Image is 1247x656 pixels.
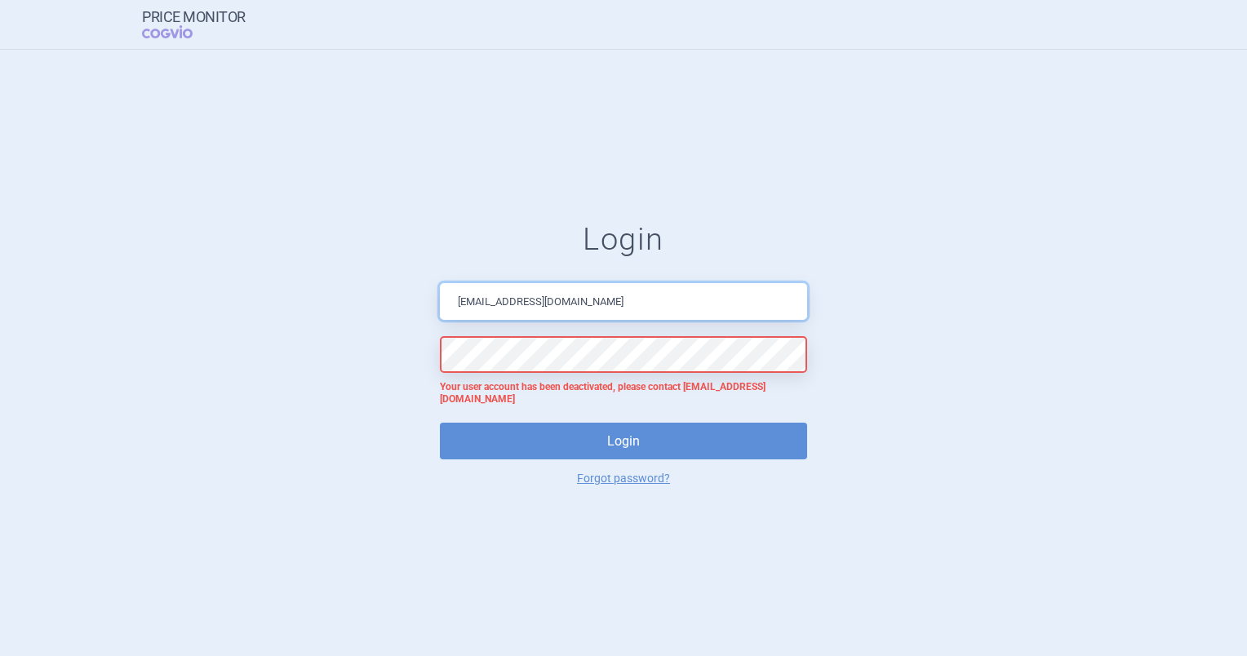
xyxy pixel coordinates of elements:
a: Price MonitorCOGVIO [142,9,246,40]
input: Email [440,283,807,320]
a: Forgot password? [577,472,670,484]
button: Login [440,423,807,459]
strong: Price Monitor [142,9,246,25]
span: COGVIO [142,25,215,38]
h1: Login [440,221,807,259]
p: Your user account has been deactivated, please contact [EMAIL_ADDRESS][DOMAIN_NAME] [440,381,807,406]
